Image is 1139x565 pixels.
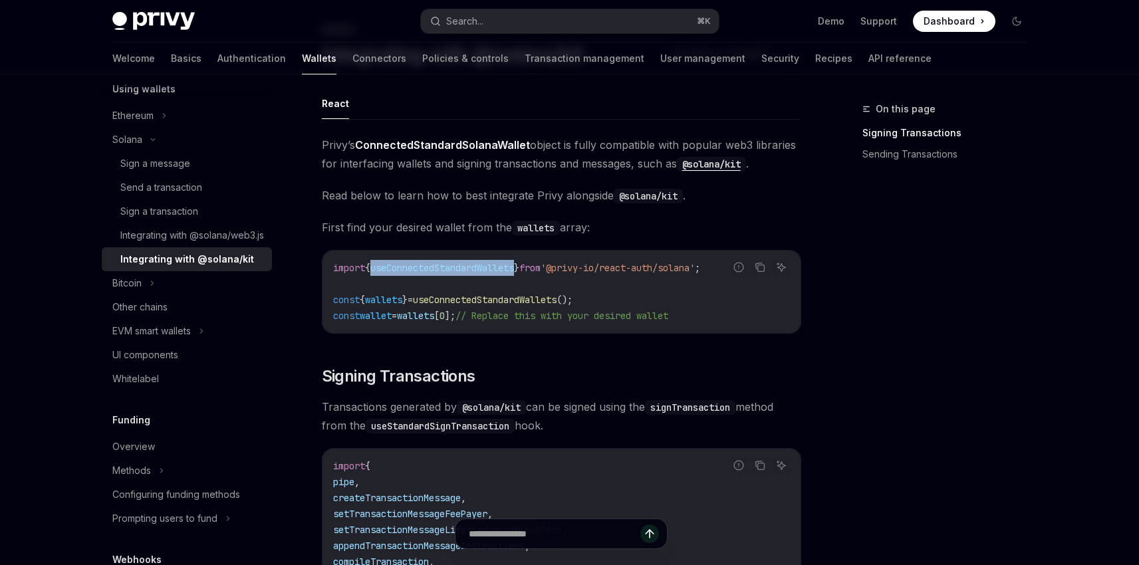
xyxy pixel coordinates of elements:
[102,152,272,175] a: Sign a message
[355,138,530,152] strong: ConnectedStandardSolanaWallet
[333,460,365,472] span: import
[333,262,365,274] span: import
[487,508,493,520] span: ,
[302,43,336,74] a: Wallets
[365,294,402,306] span: wallets
[112,463,151,479] div: Methods
[773,259,790,276] button: Ask AI
[541,262,695,274] span: '@privy-io/react-auth/solana'
[457,400,526,415] code: @solana/kit
[102,199,272,223] a: Sign a transaction
[421,9,719,33] button: Search...⌘K
[440,310,445,322] span: 0
[392,310,397,322] span: =
[445,310,455,322] span: ];
[360,310,392,322] span: wallet
[761,43,799,74] a: Security
[730,457,747,474] button: Report incorrect code
[461,492,466,504] span: ,
[120,179,202,195] div: Send a transaction
[112,43,155,74] a: Welcome
[112,299,168,315] div: Other chains
[924,15,975,28] span: Dashboard
[446,13,483,29] div: Search...
[862,144,1038,165] a: Sending Transactions
[1006,11,1027,32] button: Toggle dark mode
[102,343,272,367] a: UI components
[102,295,272,319] a: Other chains
[862,122,1038,144] a: Signing Transactions
[422,43,509,74] a: Policies & controls
[112,412,150,428] h5: Funding
[120,227,264,243] div: Integrating with @solana/web3.js
[645,400,735,415] code: signTransaction
[171,43,201,74] a: Basics
[614,189,683,203] code: @solana/kit
[120,203,198,219] div: Sign a transaction
[697,16,711,27] span: ⌘ K
[360,294,365,306] span: {
[112,510,217,526] div: Prompting users to fund
[525,43,644,74] a: Transaction management
[519,262,541,274] span: from
[434,310,440,322] span: [
[102,223,272,247] a: Integrating with @solana/web3.js
[217,43,286,74] a: Authentication
[102,483,272,507] a: Configuring funding methods
[352,43,406,74] a: Connectors
[120,251,254,267] div: Integrating with @solana/kit
[102,367,272,391] a: Whitelabel
[112,323,191,339] div: EVM smart wallets
[112,12,195,31] img: dark logo
[102,435,272,459] a: Overview
[333,310,360,322] span: const
[677,157,746,171] code: @solana/kit
[514,262,519,274] span: }
[751,259,769,276] button: Copy the contents from the code block
[120,156,190,171] div: Sign a message
[677,157,746,170] a: @solana/kit
[773,457,790,474] button: Ask AI
[333,476,354,488] span: pipe
[366,419,515,433] code: useStandardSignTransaction
[695,262,700,274] span: ;
[112,275,142,291] div: Bitcoin
[354,476,360,488] span: ,
[660,43,745,74] a: User management
[413,294,557,306] span: useConnectedStandardWallets
[333,294,360,306] span: const
[370,262,514,274] span: useConnectedStandardWallets
[112,108,154,124] div: Ethereum
[365,262,370,274] span: {
[112,487,240,503] div: Configuring funding methods
[102,175,272,199] a: Send a transaction
[860,15,897,28] a: Support
[408,294,413,306] span: =
[557,294,572,306] span: ();
[640,524,659,543] button: Send message
[112,132,142,148] div: Solana
[868,43,932,74] a: API reference
[402,294,408,306] span: }
[365,460,370,472] span: {
[333,508,487,520] span: setTransactionMessageFeePayer
[322,397,801,435] span: Transactions generated by can be signed using the method from the hook.
[913,11,995,32] a: Dashboard
[818,15,844,28] a: Demo
[112,371,159,387] div: Whitelabel
[322,186,801,205] span: Read below to learn how to best integrate Privy alongside .
[815,43,852,74] a: Recipes
[512,221,560,235] code: wallets
[112,347,178,363] div: UI components
[876,101,936,117] span: On this page
[455,310,668,322] span: // Replace this with your desired wallet
[730,259,747,276] button: Report incorrect code
[102,247,272,271] a: Integrating with @solana/kit
[322,136,801,173] span: Privy’s object is fully compatible with popular web3 libraries for interfacing wallets and signin...
[322,218,801,237] span: First find your desired wallet from the array:
[397,310,434,322] span: wallets
[322,88,349,119] button: React
[112,439,155,455] div: Overview
[322,366,475,387] span: Signing Transactions
[751,457,769,474] button: Copy the contents from the code block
